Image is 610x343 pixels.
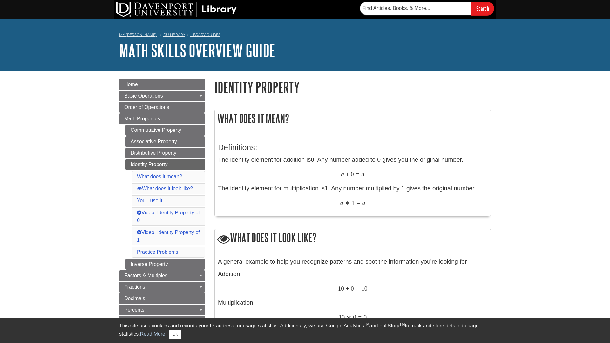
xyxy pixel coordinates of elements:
[346,171,349,178] span: +
[190,32,220,37] a: Library Guides
[169,330,181,339] button: Close
[125,125,205,136] a: Commutative Property
[137,186,193,191] a: What does it look like?
[119,316,205,327] a: Ratios & Proportions
[399,322,405,326] sup: TM
[137,174,182,179] a: What does it mean?
[352,199,355,206] span: 1
[361,171,364,178] span: a
[137,249,178,255] a: Practice Problems
[215,110,491,127] h2: What does it mean?
[351,171,354,178] span: 0
[116,2,237,17] img: DU Library
[119,32,157,37] a: My [PERSON_NAME]
[338,285,344,292] span: 10
[362,199,365,206] span: a
[124,82,138,87] span: Home
[124,296,145,301] span: Decimals
[124,273,167,278] span: Factors & Multiples
[124,93,163,98] span: Basic Operations
[214,79,491,95] h1: Identity Property
[346,285,349,292] span: +
[311,156,314,163] strong: 0
[218,257,487,266] p: A general example to help you recognize patterns and spot the information you're looking for
[119,270,205,281] a: Factors & Multiples
[358,313,362,321] span: =
[137,210,200,223] a: Video: Identity Property of 0
[351,285,354,292] span: 0
[125,148,205,158] a: Distributive Property
[137,198,166,203] a: You'll use it...
[218,143,487,152] h3: Definitions:
[346,313,351,321] span: ∗
[364,313,367,321] span: 0
[218,257,487,327] div: Addition: Multiplication:
[119,293,205,304] a: Decimals
[360,2,494,15] form: Searches DU Library's articles, books, and more
[325,185,328,192] strong: 1
[345,199,350,206] span: ∗
[119,282,205,293] a: Fractions
[124,104,169,110] span: Order of Operations
[119,91,205,101] a: Basic Operations
[353,313,356,321] span: 0
[125,136,205,147] a: Associative Property
[124,307,144,313] span: Percents
[356,285,359,292] span: =
[119,102,205,113] a: Order of Operations
[356,171,359,178] span: =
[124,284,145,290] span: Fractions
[339,313,345,321] span: 10
[125,159,205,170] a: Identity Property
[215,229,491,247] h2: What does it look like?
[471,2,494,15] input: Search
[119,30,491,41] nav: breadcrumb
[119,79,205,90] a: Home
[125,259,205,270] a: Inverse Property
[218,155,487,206] p: The identity element for addition is . Any number added to 0 gives you the original number. The i...
[357,199,360,206] span: =
[119,113,205,124] a: Math Properties
[124,116,160,121] span: Math Properties
[119,322,491,339] div: This site uses cookies and records your IP address for usage statistics. Additionally, we use Goo...
[119,40,275,60] a: Math Skills Overview Guide
[340,199,343,206] span: a
[360,2,471,15] input: Find Articles, Books, & More...
[140,331,165,337] a: Read More
[341,171,344,178] span: a
[163,32,185,37] a: DU Library
[361,285,367,292] span: 10
[119,305,205,315] a: Percents
[137,230,200,243] a: Video: Identity Property of 1
[364,322,369,326] sup: TM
